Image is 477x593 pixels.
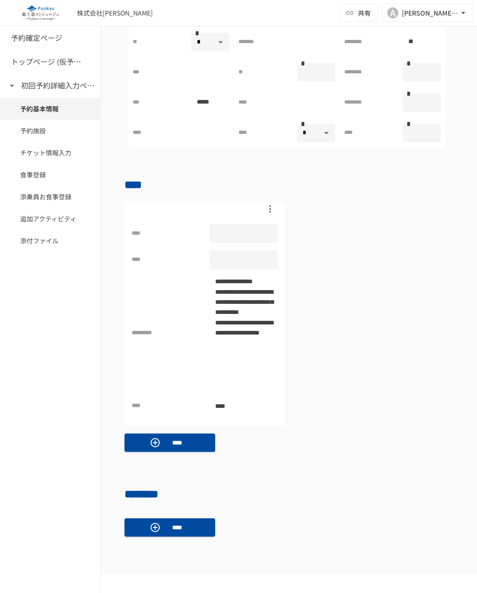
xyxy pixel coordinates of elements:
[77,8,153,18] div: 株式会社[PERSON_NAME]
[11,32,62,44] h6: 予約確定ページ
[20,104,80,114] span: 予約基本情報
[402,7,459,19] div: [PERSON_NAME][EMAIL_ADDRESS][DOMAIN_NAME]
[20,214,80,224] span: 追加アクティビティ
[11,5,70,20] img: eQeGXtYPV2fEKIA3pizDiVdzO5gJTl2ahLbsPaD2E4R
[20,148,80,158] span: チケット情報入力
[20,170,80,180] span: 食事登録
[340,4,378,22] button: 共有
[382,4,473,22] button: A[PERSON_NAME][EMAIL_ADDRESS][DOMAIN_NAME]
[21,80,94,92] h6: 初回予約詳細入力ページ
[11,56,84,68] h6: トップページ (仮予約一覧)
[20,192,80,202] span: 添乗員お食事登録
[20,236,80,246] span: 添付ファイル
[20,126,80,136] span: 予約施設
[358,8,371,18] span: 共有
[387,7,398,18] div: A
